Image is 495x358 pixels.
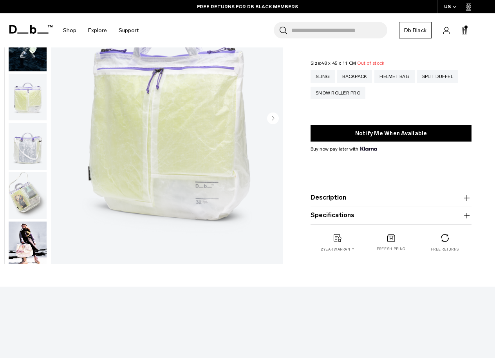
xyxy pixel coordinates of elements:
[357,60,384,66] span: Out of stock
[374,70,415,83] a: Helmet Bag
[311,211,472,220] button: Specifications
[9,222,47,269] img: Weigh Lighter Helmet Bag 32L Aurora
[88,16,107,44] a: Explore
[399,22,432,38] a: Db Black
[337,70,372,83] a: Backpack
[57,13,145,47] nav: Main Navigation
[119,16,139,44] a: Support
[197,3,298,10] a: FREE RETURNS FOR DB BLACK MEMBERS
[311,145,377,153] span: Buy now pay later with
[311,70,335,83] a: Sling
[321,247,354,252] p: 2 year warranty
[8,221,47,269] button: Weigh Lighter Helmet Bag 32L Aurora
[431,247,459,252] p: Free returns
[9,123,47,170] img: Weigh_Lighter_Helmet_Bag_32L_3.png
[8,73,47,121] button: Weigh_Lighter_Helmet_Bag_32L_2.png
[417,70,458,83] a: Split Duffel
[63,16,76,44] a: Shop
[267,113,279,126] button: Next slide
[9,24,47,71] img: Weigh_Lighter_Helmetbag_32L_Lifestyle.png
[311,87,365,99] a: Snow Roller Pro
[377,247,405,252] p: Free shipping
[311,61,384,65] legend: Size:
[311,193,472,203] button: Description
[8,172,47,220] button: Weigh_Lighter_Helmet_Bag_32L_4.png
[321,60,356,66] span: 48 x 45 x 11 CM
[9,172,47,219] img: Weigh_Lighter_Helmet_Bag_32L_4.png
[360,147,377,151] img: {"height" => 20, "alt" => "Klarna"}
[8,24,47,72] button: Weigh_Lighter_Helmetbag_32L_Lifestyle.png
[9,74,47,121] img: Weigh_Lighter_Helmet_Bag_32L_2.png
[8,122,47,170] button: Weigh_Lighter_Helmet_Bag_32L_3.png
[311,125,472,142] button: Notify Me When Available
